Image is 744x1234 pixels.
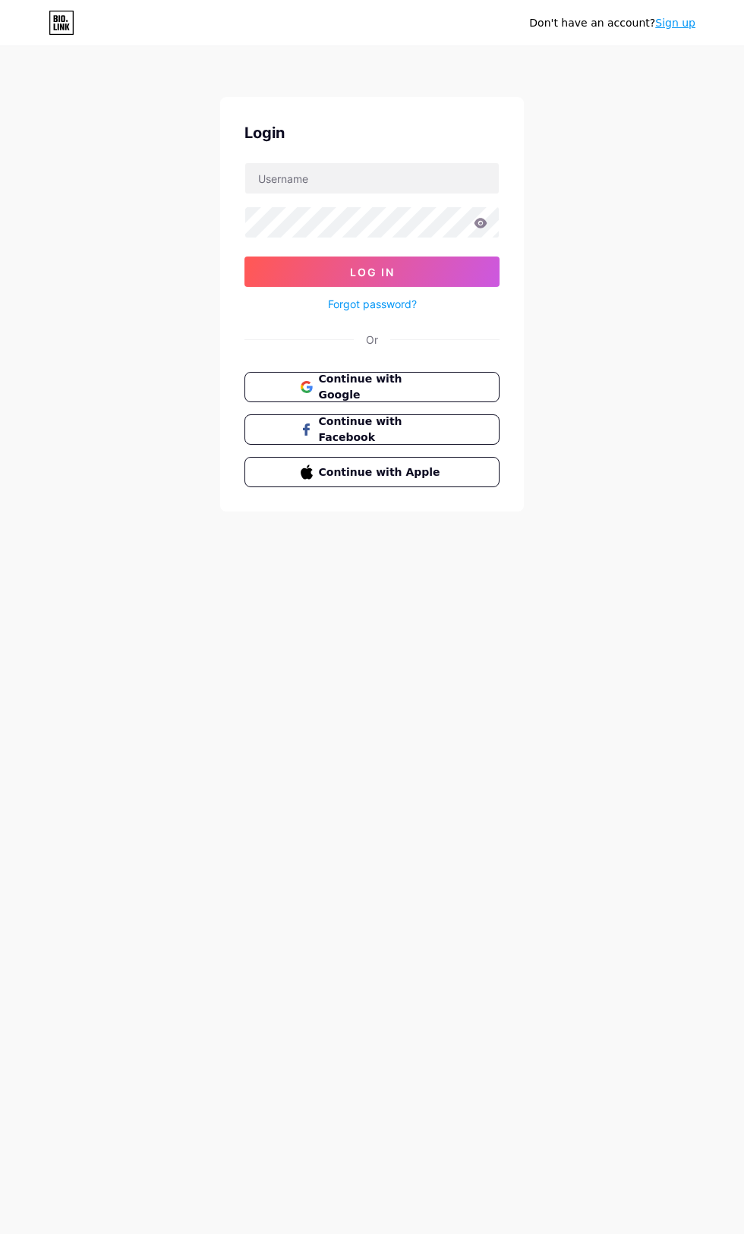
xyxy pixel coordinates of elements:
[319,464,444,480] span: Continue with Apple
[655,17,695,29] a: Sign up
[244,372,500,402] button: Continue with Google
[244,257,500,287] button: Log In
[244,414,500,445] button: Continue with Facebook
[244,121,500,144] div: Login
[319,371,444,403] span: Continue with Google
[350,266,395,279] span: Log In
[244,457,500,487] button: Continue with Apple
[366,332,378,348] div: Or
[328,296,417,312] a: Forgot password?
[245,163,499,194] input: Username
[319,414,444,445] span: Continue with Facebook
[529,15,695,31] div: Don't have an account?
